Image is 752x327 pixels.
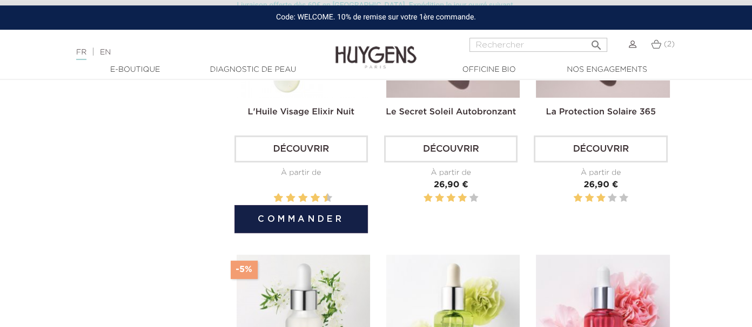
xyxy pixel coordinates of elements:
label: 6 [300,192,306,205]
label: 2 [585,192,594,205]
a: E-Boutique [81,64,189,76]
img: Huygens [335,29,417,70]
label: 5 [469,192,478,205]
a: (2) [651,40,675,49]
div: À partir de [234,167,368,179]
a: Découvrir [234,135,368,162]
a: FR [76,49,86,60]
label: 3 [284,192,286,205]
i:  [590,36,603,49]
label: 10 [325,192,330,205]
div: À partir de [384,167,518,179]
label: 1 [574,192,582,205]
span: 26,90 € [434,181,468,189]
label: 3 [447,192,455,205]
label: 1 [424,192,432,205]
span: -5% [231,261,258,279]
a: La Protection Solaire 365 [546,108,656,117]
label: 4 [458,192,467,205]
a: Découvrir [384,135,518,162]
a: Découvrir [534,135,667,162]
input: Rechercher [469,38,607,52]
span: (2) [664,40,675,48]
label: 2 [435,192,444,205]
a: Officine Bio [435,64,543,76]
label: 4 [608,192,616,205]
label: 3 [596,192,605,205]
button: Commander [234,205,368,233]
label: 9 [321,192,323,205]
label: 8 [313,192,318,205]
div: | [71,46,305,59]
a: L'Huile Visage Elixir Nuit [247,108,354,117]
label: 7 [308,192,310,205]
label: 1 [272,192,273,205]
button:  [587,35,606,49]
label: 5 [619,192,628,205]
div: À partir de [534,167,667,179]
a: EN [100,49,111,56]
label: 4 [288,192,293,205]
label: 5 [296,192,298,205]
a: Diagnostic de peau [199,64,307,76]
a: Le Secret Soleil Autobronzant [386,108,516,117]
span: 26,90 € [583,181,618,189]
label: 2 [276,192,281,205]
a: Nos engagements [553,64,661,76]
